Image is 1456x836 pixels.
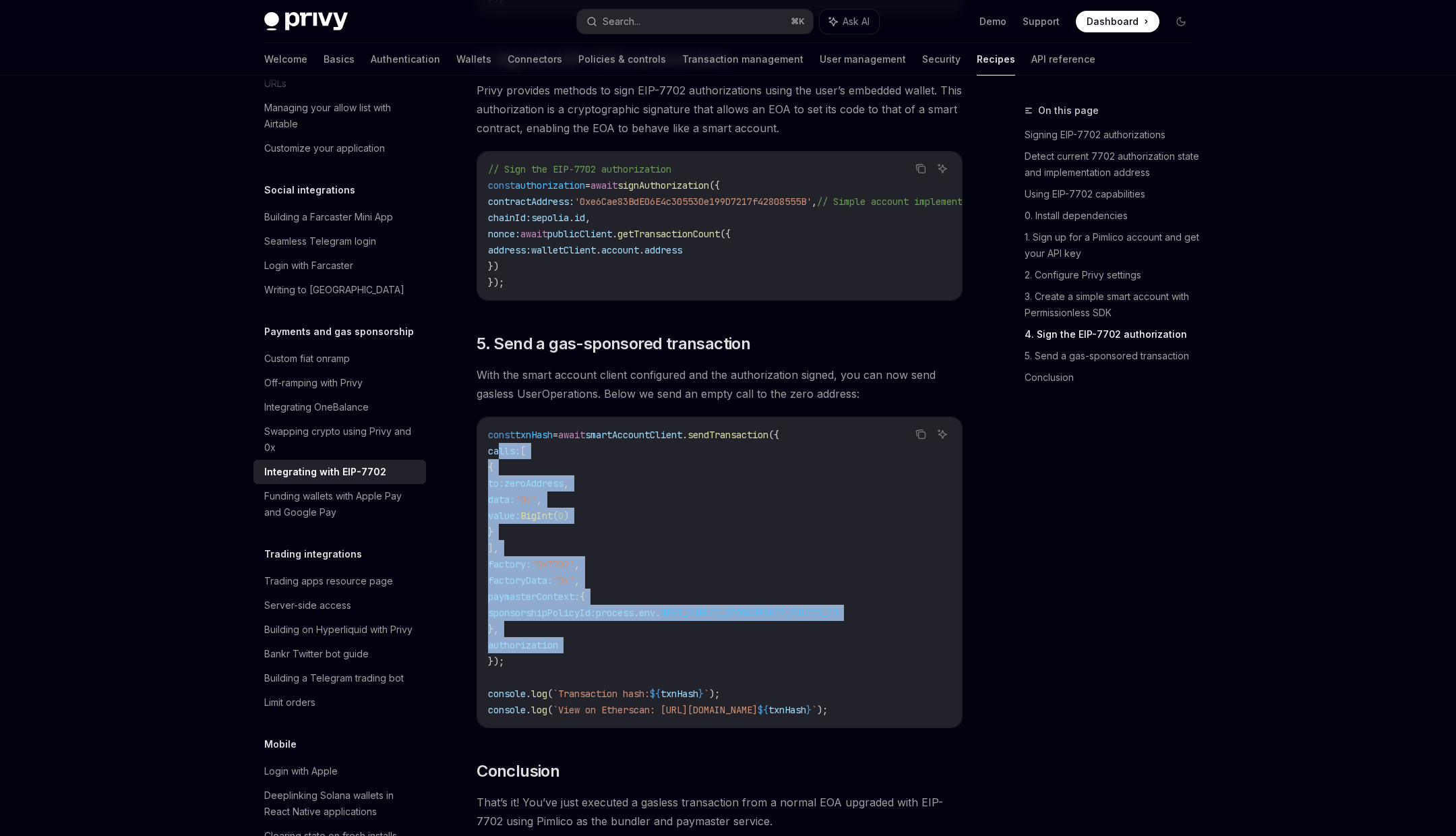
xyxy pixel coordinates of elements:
span: ); [709,688,720,700]
a: Authentication [371,43,440,76]
div: Funding wallets with Apple Pay and Google Pay [264,488,418,520]
span: '0x' [515,494,537,506]
a: Welcome [264,43,307,76]
a: Funding wallets with Apple Pay and Google Pay [253,484,426,525]
div: Off-ramping with Privy [264,375,363,391]
span: ( [553,510,558,522]
a: 0. Install dependencies [1025,205,1203,227]
h5: Payments and gas sponsorship [264,324,414,340]
span: ) [564,510,569,522]
span: Privy provides methods to sign EIP-7702 authorizations using the user’s embedded wallet. This aut... [477,81,963,138]
span: address: [488,244,531,256]
button: Search...⌘K [577,9,813,34]
span: smartAccountClient [585,429,682,441]
a: Trading apps resource page [253,569,426,593]
span: , [564,477,569,489]
div: Seamless Telegram login [264,233,376,249]
span: publicClient [547,228,612,240]
span: txnHash [661,688,698,700]
img: dark logo [264,12,348,31]
a: Customize your application [253,136,426,160]
span: await [558,429,585,441]
span: signAuthorization [617,179,709,191]
span: , [812,196,817,208]
span: ], [488,542,499,554]
a: Basics [324,43,355,76]
a: User management [820,43,906,76]
span: }); [488,276,504,289]
span: , [585,212,590,224]
span: ${ [758,704,768,716]
a: 4. Sign the EIP-7702 authorization [1025,324,1203,345]
span: ` [704,688,709,700]
a: Wallets [456,43,491,76]
span: value: [488,510,520,522]
a: Building a Telegram trading bot [253,666,426,690]
span: . [655,607,661,619]
span: factoryData: [488,574,553,587]
a: Server-side access [253,593,426,618]
span: txnHash [768,704,806,716]
a: Building on Hyperliquid with Privy [253,618,426,642]
span: chainId: [488,212,531,224]
div: Integrating OneBalance [264,399,369,415]
a: Detect current 7702 authorization state and implementation address [1025,146,1203,183]
a: Using EIP-7702 capabilities [1025,183,1203,205]
span: NEXT_PUBLIC_SPONSORSHIP_POLICY_ID [661,607,839,619]
span: sponsorshipPolicyId: [488,607,596,619]
span: ({ [709,179,720,191]
span: log [531,704,547,716]
span: { [580,591,585,603]
a: Security [922,43,961,76]
span: , [574,558,580,570]
a: Policies & controls [578,43,666,76]
a: Swapping crypto using Privy and 0x [253,419,426,460]
div: Custom fiat onramp [264,351,350,367]
span: calls: [488,445,520,457]
button: Copy the contents from the code block [912,425,930,443]
span: . [526,688,531,700]
span: ); [817,704,828,716]
a: 1. Sign up for a Pimlico account and get your API key [1025,227,1203,264]
span: } [806,704,812,716]
span: authorization [515,179,585,191]
a: Support [1023,15,1060,28]
div: Deeplinking Solana wallets in React Native applications [264,787,418,820]
a: Dashboard [1076,11,1159,32]
span: sepolia [531,212,569,224]
a: Off-ramping with Privy [253,371,426,395]
button: Toggle dark mode [1170,11,1192,32]
span: authorization [488,639,558,651]
span: [ [520,445,526,457]
span: paymasterContext: [488,591,580,603]
span: . [634,607,639,619]
span: Ask AI [843,15,870,28]
span: } [488,526,493,538]
a: API reference [1031,43,1095,76]
span: { [488,461,493,473]
span: '0x7702' [531,558,574,570]
button: Ask AI [820,9,879,34]
span: ({ [768,429,779,441]
div: Building a Telegram trading bot [264,670,404,686]
span: `Transaction hash: [553,688,650,700]
span: ({ [720,228,731,240]
span: 5. Send a gas-sponsored transaction [477,333,750,355]
div: Bankr Twitter bot guide [264,646,369,662]
span: address [644,244,682,256]
div: Building on Hyperliquid with Privy [264,622,413,638]
a: Login with Farcaster [253,253,426,278]
div: Swapping crypto using Privy and 0x [264,423,418,456]
span: ` [812,704,817,716]
a: Custom fiat onramp [253,347,426,371]
h5: Mobile [264,736,297,752]
a: Login with Apple [253,759,426,783]
a: Deeplinking Solana wallets in React Native applications [253,783,426,824]
span: env [639,607,655,619]
span: getTransactionCount [617,228,720,240]
span: ( [547,704,553,716]
span: That’s it! You’ve just executed a gasless transaction from a normal EOA upgraded with EIP-7702 us... [477,793,963,831]
span: data: [488,494,515,506]
span: // Sign the EIP-7702 authorization [488,163,671,175]
span: factory: [488,558,531,570]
